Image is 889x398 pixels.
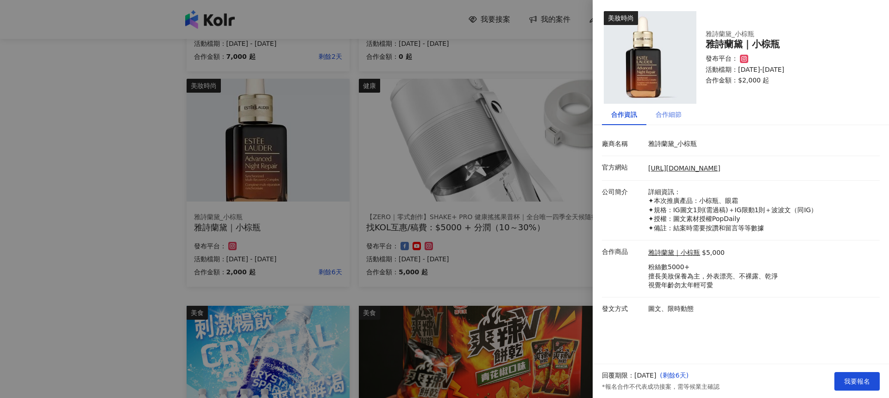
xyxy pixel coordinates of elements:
[706,54,738,63] p: 發布平台：
[660,371,719,380] p: ( 剩餘6天 )
[648,304,875,314] p: 圖文、限時動態
[648,139,875,149] p: 雅詩蘭黛_小棕瓶
[834,372,880,391] button: 我要報名
[648,164,720,172] a: [URL][DOMAIN_NAME]
[648,188,875,233] p: 詳細資訊： ✦本次推廣產品：小棕瓶、眼霜 ✦規格：IG圖文1則(需過稿)＋IG限動1則＋波波文（同IG） ✦授權：圖文素材授權PopDaily ✦備註：結案時需要按讚和留言等等數據
[648,248,700,258] a: 雅詩蘭黛｜小棕瓶
[706,30,869,39] div: 雅詩蘭黛_小棕瓶
[602,139,644,149] p: 廠商名稱
[604,11,638,25] div: 美妝時尚
[702,248,725,258] p: $5,000
[706,39,869,50] div: 雅詩蘭黛｜小棕瓶
[602,247,644,257] p: 合作商品
[611,109,637,120] div: 合作資訊
[604,11,696,104] img: 雅詩蘭黛｜小棕瓶
[602,163,644,172] p: 官方網站
[844,378,870,385] span: 我要報名
[656,109,682,120] div: 合作細節
[706,65,869,75] p: 活動檔期：[DATE]-[DATE]
[602,383,720,391] p: *報名合作不代表成功接案，需等候業主確認
[648,263,778,290] p: 粉絲數5000+ 擅長美妝保養為主，外表漂亮、不裸露、乾淨 視覺年齡勿太年輕可愛
[602,371,656,380] p: 回覆期限：[DATE]
[602,304,644,314] p: 發文方式
[706,76,869,85] p: 合作金額： $2,000 起
[602,188,644,197] p: 公司簡介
